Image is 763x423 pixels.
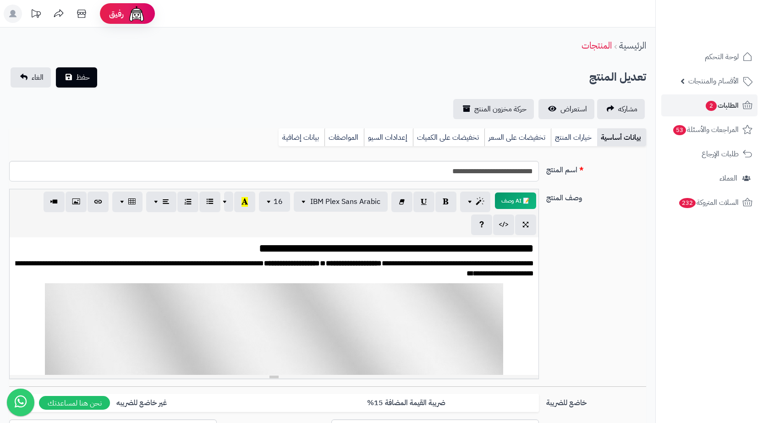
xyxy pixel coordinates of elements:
button: 📝 AI وصف [495,192,536,209]
a: مشاركه [597,99,645,119]
a: خيارات المنتج [551,128,597,147]
span: الطلبات [705,99,739,112]
span: لوحة التحكم [705,50,739,63]
a: تخفيضات على الكميات [413,128,484,147]
span: 53 [673,125,686,136]
a: العملاء [661,167,758,189]
a: الطلبات2 [661,94,758,116]
span: IBM Plex Sans Arabic [310,196,380,207]
h2: تعديل المنتج [589,68,646,87]
span: الغاء [32,72,44,83]
a: المواصفات [324,128,364,147]
label: خاضع للضريبة [543,394,650,408]
a: المراجعات والأسئلة53 [661,119,758,141]
a: تحديثات المنصة [24,5,47,25]
span: 16 [274,196,283,207]
label: غير خاضع للضريبه [9,394,274,412]
button: حفظ [56,67,97,88]
span: طلبات الإرجاع [702,148,739,160]
img: ai-face.png [127,5,146,23]
label: اسم المنتج [543,161,650,176]
a: طلبات الإرجاع [661,143,758,165]
span: حفظ [76,72,90,83]
span: الأقسام والمنتجات [688,75,739,88]
a: تخفيضات على السعر [484,128,551,147]
a: لوحة التحكم [661,46,758,68]
a: إعدادات السيو [364,128,413,147]
a: المنتجات [582,38,612,52]
img: logo-2.png [701,14,754,33]
span: استعراض [560,104,587,115]
a: بيانات إضافية [279,128,324,147]
a: السلات المتروكة232 [661,192,758,214]
a: استعراض [538,99,594,119]
label: وصف المنتج [543,189,650,203]
span: العملاء [719,172,737,185]
a: الغاء [11,67,51,88]
span: 232 [679,198,697,209]
span: رفيق [109,8,124,19]
a: بيانات أساسية [597,128,646,147]
span: حركة مخزون المنتج [474,104,527,115]
a: حركة مخزون المنتج [453,99,534,119]
span: مشاركه [618,104,637,115]
span: 2 [705,100,717,111]
span: السلات المتروكة [678,196,739,209]
span: المراجعات والأسئلة [672,123,739,136]
button: 16 [259,192,290,212]
button: IBM Plex Sans Arabic [294,192,388,212]
a: الرئيسية [619,38,646,52]
label: ضريبة القيمة المضافة 15% [274,394,539,412]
